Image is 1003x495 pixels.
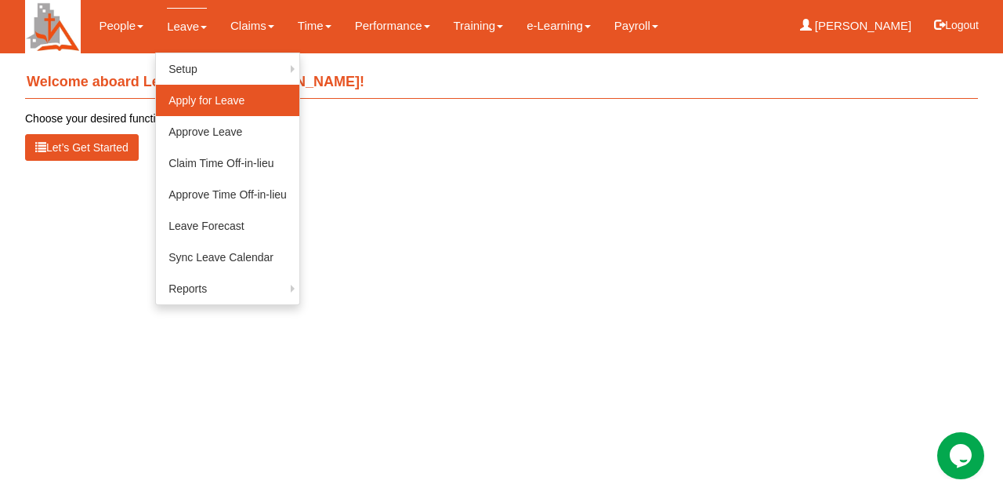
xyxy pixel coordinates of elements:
a: Leave Forecast [156,210,299,242]
a: People [99,8,143,44]
a: Approve Time Off-in-lieu [156,179,299,210]
a: Performance [355,8,430,44]
h4: Welcome aboard Learn Anchor, [PERSON_NAME]! [25,67,978,99]
a: Claims [230,8,274,44]
a: Approve Leave [156,116,299,147]
a: Reports [156,273,299,304]
a: Apply for Leave [156,85,299,116]
iframe: chat widget [937,432,987,479]
a: [PERSON_NAME] [800,8,912,44]
a: Setup [156,53,299,85]
a: Leave [167,8,207,45]
a: Sync Leave Calendar [156,242,299,273]
a: e-Learning [527,8,591,44]
a: Claim Time Off-in-lieu [156,147,299,179]
button: Logout [923,6,990,44]
button: Let’s Get Started [25,134,139,161]
a: Training [454,8,504,44]
a: Time [298,8,331,44]
img: H+Cupd5uQsr4AAAAAElFTkSuQmCC [25,1,81,53]
p: Choose your desired function from the menu above. [25,111,978,126]
a: Payroll [614,8,658,44]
